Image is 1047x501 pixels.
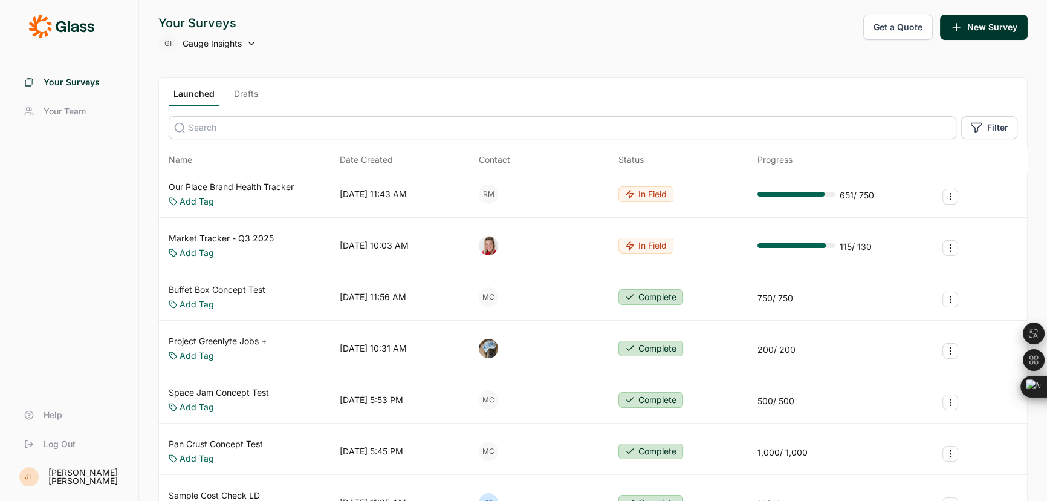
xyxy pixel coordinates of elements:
[618,154,644,166] div: Status
[618,392,683,408] button: Complete
[158,34,178,53] div: GI
[180,298,214,310] a: Add Tag
[757,395,794,407] div: 500 / 500
[169,335,267,347] a: Project Greenlyte Jobs +
[180,350,214,362] a: Add Tag
[44,409,62,421] span: Help
[180,195,214,208] a: Add Tag
[757,292,793,304] div: 750 / 750
[340,154,393,166] span: Date Created
[942,343,958,359] button: Survey Actions
[961,116,1017,139] button: Filter
[479,442,498,461] div: MC
[942,446,958,462] button: Survey Actions
[757,447,808,459] div: 1,000 / 1,000
[169,181,294,193] a: Our Place Brand Health Tracker
[479,236,498,255] img: xuxf4ugoqyvqjdx4ebsr.png
[44,438,76,450] span: Log Out
[44,76,100,88] span: Your Surveys
[169,387,269,399] a: Space Jam Concept Test
[757,344,796,356] div: 200 / 200
[840,189,874,201] div: 651 / 750
[180,453,214,465] a: Add Tag
[169,88,219,106] a: Launched
[942,292,958,307] button: Survey Actions
[340,445,403,457] div: [DATE] 5:45 PM
[19,467,39,486] div: JL
[340,240,409,252] div: [DATE] 10:03 AM
[180,401,214,413] a: Add Tag
[340,394,403,406] div: [DATE] 5:53 PM
[987,122,1008,134] span: Filter
[840,241,872,253] div: 115 / 130
[942,395,958,410] button: Survey Actions
[169,232,274,244] a: Market Tracker - Q3 2025
[940,15,1028,40] button: New Survey
[169,154,192,166] span: Name
[479,390,498,410] div: MC
[44,105,86,117] span: Your Team
[169,284,265,296] a: Buffet Box Concept Test
[618,341,683,356] button: Complete
[169,116,956,139] input: Search
[942,240,958,256] button: Survey Actions
[479,185,498,204] div: RM
[863,15,933,40] button: Get a Quote
[180,247,214,259] a: Add Tag
[158,15,256,31] div: Your Surveys
[340,291,406,303] div: [DATE] 11:56 AM
[942,189,958,205] button: Survey Actions
[340,188,407,200] div: [DATE] 11:43 AM
[229,88,263,106] a: Drafts
[618,289,683,305] button: Complete
[757,154,793,166] div: Progress
[479,339,498,358] img: ocn8z7iqvmiiaveqkfqd.png
[340,342,407,355] div: [DATE] 10:31 AM
[618,186,673,202] button: In Field
[183,38,242,50] span: Gauge Insights
[618,238,673,254] button: In Field
[618,444,683,459] button: Complete
[169,438,263,450] a: Pan Crust Concept Test
[479,287,498,307] div: MC
[479,154,510,166] div: Contact
[48,468,124,485] div: [PERSON_NAME] [PERSON_NAME]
